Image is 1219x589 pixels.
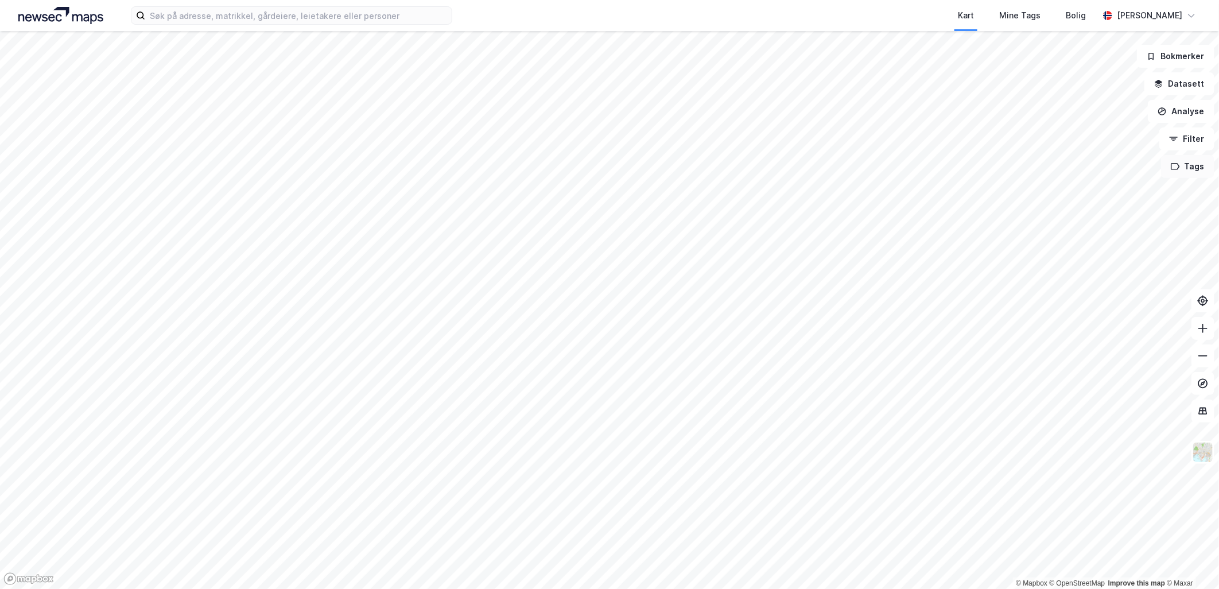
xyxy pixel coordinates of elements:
a: OpenStreetMap [1050,579,1105,587]
div: Mine Tags [999,9,1041,22]
a: Mapbox [1016,579,1047,587]
a: Mapbox homepage [3,572,54,586]
button: Analyse [1148,100,1214,123]
input: Søk på adresse, matrikkel, gårdeiere, leietakere eller personer [145,7,452,24]
div: Kart [958,9,974,22]
div: Bolig [1066,9,1086,22]
div: [PERSON_NAME] [1117,9,1182,22]
iframe: Chat Widget [1162,534,1219,589]
img: logo.a4113a55bc3d86da70a041830d287a7e.svg [18,7,103,24]
button: Filter [1159,127,1214,150]
a: Improve this map [1108,579,1165,587]
button: Datasett [1144,72,1214,95]
img: Z [1192,441,1214,463]
button: Tags [1161,155,1214,178]
button: Bokmerker [1137,45,1214,68]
